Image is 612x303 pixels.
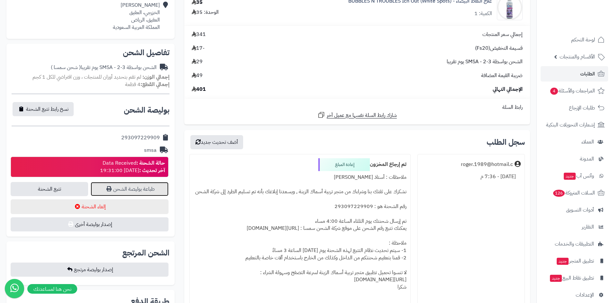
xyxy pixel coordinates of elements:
[571,35,595,44] span: لوحة التحكم
[580,154,594,163] span: المدونة
[136,159,165,167] strong: حالة الشحنة :
[32,73,141,81] span: لم تقم بتحديد أوزان للمنتجات ، وزن افتراضي للكل 1 كجم
[566,205,594,214] span: أدوات التسويق
[475,45,523,52] span: قسيمة التخفيض(Fs20)
[91,182,168,196] a: طباعة بوليصة الشحن
[541,100,608,116] a: طلبات الإرجاع
[318,158,370,171] div: إعادة المبلغ
[541,83,608,99] a: المراجعات والأسئلة4
[569,103,595,112] span: طلبات الإرجاع
[581,137,594,146] span: العملاء
[192,86,206,93] span: 401
[11,217,169,231] button: إصدار بوليصة أخرى
[541,151,608,167] a: المدونة
[192,9,219,16] div: الوحدة: 35
[192,31,206,38] span: 341
[142,73,169,81] strong: إجمالي الوزن:
[144,147,157,154] div: smsa
[550,88,558,95] span: 4
[553,190,565,197] span: 126
[192,58,203,65] span: 29
[541,32,608,48] a: لوحة التحكم
[125,81,169,88] small: 4 قطعة
[187,104,527,111] div: رابط السلة
[493,86,523,93] span: الإجمالي النهائي
[553,188,595,197] span: السلات المتروكة
[557,258,569,265] span: جديد
[582,222,594,231] span: التقارير
[11,182,88,196] a: تتبع الشحنة
[541,134,608,150] a: العملاء
[541,117,608,133] a: إشعارات التحويلات البنكية
[474,10,492,17] div: الكمية: 1
[51,64,81,71] span: ( شحن سمسا )
[487,138,525,146] h3: سجل الطلب
[541,253,608,269] a: تطبيق المتجرجديد
[121,134,160,142] div: 293097229909
[11,199,169,214] button: إلغاء الشحنة
[370,160,406,168] b: تم إرجاع المخزون
[113,2,160,31] div: [PERSON_NAME] الخزرجي، العقيق العقيق، الرياض المملكة العربية السعودية
[546,120,595,129] span: إشعارات التحويلات البنكية
[124,106,169,114] h2: بوليصة الشحن
[100,160,165,174] div: Data Received [DATE] 19:31:00
[327,112,397,119] span: شارك رابط السلة نفسها مع عميل آخر
[541,287,608,303] a: الإعدادات
[549,273,594,282] span: تطبيق نقاط البيع
[51,64,157,71] div: الشحن بواسطة SMSA - 2-3 يوم تقريبا
[481,72,523,79] span: ضريبة القيمة المضافة
[550,86,595,95] span: المراجعات والأسئلة
[122,249,169,257] h2: الشحن المرتجع
[447,58,523,65] span: الشحن بواسطة SMSA - 2-3 يوم تقريبا
[26,105,69,113] span: نسخ رابط تتبع الشحنة
[422,170,521,183] div: [DATE] - 7:36 م
[541,168,608,184] a: وآتس آبجديد
[541,66,608,82] a: الطلبات
[580,69,595,78] span: الطلبات
[461,161,513,168] div: roger.1989@hotmail.c
[576,290,594,299] span: الإعدادات
[190,135,243,149] button: أضف تحديث جديد
[541,185,608,201] a: السلات المتروكة126
[12,49,169,56] h2: تفاصيل الشحن
[541,219,608,235] a: التقارير
[560,52,595,61] span: الأقسام والمنتجات
[11,263,169,277] button: إصدار بوليصة مرتجع
[541,202,608,218] a: أدوات التسويق
[192,45,205,52] span: -17
[317,111,397,119] a: شارك رابط السلة نفسها مع عميل آخر
[541,236,608,252] a: التطبيقات والخدمات
[541,270,608,286] a: تطبيق نقاط البيعجديد
[141,81,169,88] strong: إجمالي القطع:
[556,256,594,265] span: تطبيق المتجر
[564,173,576,180] span: جديد
[550,275,562,282] span: جديد
[13,102,74,116] button: نسخ رابط تتبع الشحنة
[555,239,594,248] span: التطبيقات والخدمات
[563,171,594,180] span: وآتس آب
[139,167,165,174] strong: آخر تحديث :
[482,31,523,38] span: إجمالي سعر المنتجات
[192,72,203,79] span: 49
